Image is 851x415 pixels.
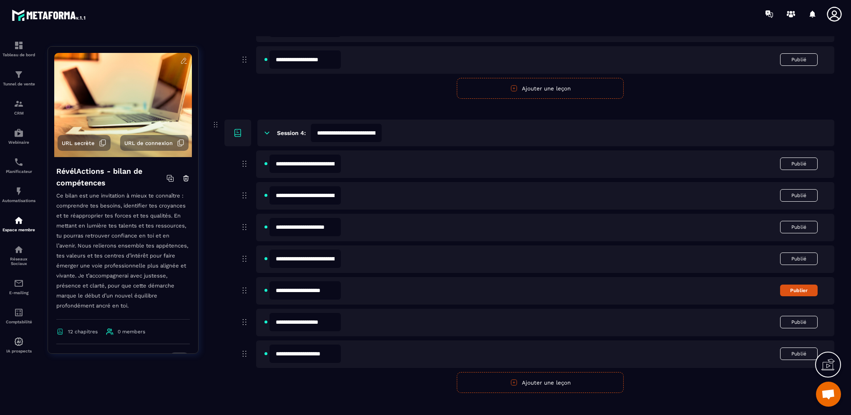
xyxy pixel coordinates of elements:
[124,140,173,146] span: URL de connexion
[2,272,35,301] a: emailemailE-mailing
[2,111,35,115] p: CRM
[14,215,24,225] img: automations
[780,347,818,360] button: Publié
[2,180,35,209] a: automationsautomationsAutomatisations
[2,290,35,295] p: E-mailing
[2,238,35,272] a: social-networksocial-networkRéseaux Sociaux
[14,337,24,347] img: automations
[14,186,24,196] img: automations
[2,34,35,63] a: formationformationTableau de bord
[816,382,841,407] a: Ouvrir le chat
[457,78,624,99] button: Ajouter une leçon
[2,349,35,353] p: IA prospects
[2,209,35,238] a: automationsautomationsEspace membre
[277,130,306,136] h6: Session 4:
[2,82,35,86] p: Tunnel de vente
[14,307,24,317] img: accountant
[780,285,818,296] button: Publier
[14,128,24,138] img: automations
[14,157,24,167] img: scheduler
[2,227,35,232] p: Espace membre
[12,7,87,22] img: logo
[2,257,35,266] p: Réseaux Sociaux
[2,63,35,92] a: formationformationTunnel de vente
[14,245,24,255] img: social-network
[2,151,35,180] a: schedulerschedulerPlanificateur
[68,329,98,335] span: 12 chapitres
[56,165,166,189] h4: RévélActions - bilan de compétences
[54,53,192,157] img: background
[56,191,190,320] p: Ce bilan est une invitation à mieux te connaître : comprendre tes besoins, identifier tes croyanc...
[120,135,189,151] button: URL de connexion
[2,198,35,203] p: Automatisations
[780,316,818,328] button: Publié
[14,99,24,109] img: formation
[780,157,818,170] button: Publié
[2,169,35,174] p: Planificateur
[14,70,24,80] img: formation
[2,92,35,122] a: formationformationCRM
[780,221,818,233] button: Publié
[58,135,111,151] button: URL secrète
[780,189,818,202] button: Publié
[14,278,24,288] img: email
[2,301,35,330] a: accountantaccountantComptabilité
[780,252,818,265] button: Publié
[780,53,818,66] button: Publié
[2,52,35,57] p: Tableau de bord
[14,40,24,50] img: formation
[2,140,35,145] p: Webinaire
[2,122,35,151] a: automationsautomationsWebinaire
[118,329,145,335] span: 0 members
[62,140,95,146] span: URL secrète
[457,372,624,393] button: Ajouter une leçon
[2,320,35,324] p: Comptabilité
